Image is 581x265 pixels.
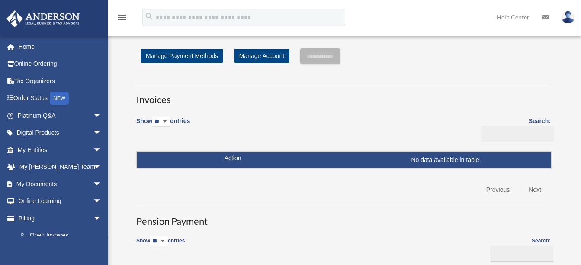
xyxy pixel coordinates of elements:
a: Previous [480,181,516,199]
h3: Pension Payment [136,207,551,228]
a: My Entitiesarrow_drop_down [6,141,115,158]
img: Anderson Advisors Platinum Portal [4,10,82,27]
a: My [PERSON_NAME] Teamarrow_drop_down [6,158,115,176]
a: Online Ordering [6,55,115,73]
span: arrow_drop_down [93,141,110,159]
a: Manage Account [234,49,289,63]
input: Search: [481,126,554,142]
a: Billingarrow_drop_down [6,210,110,227]
h3: Invoices [136,85,551,107]
a: menu [117,15,127,23]
span: $ [26,230,30,241]
a: Manage Payment Methods [141,49,223,63]
label: Search: [478,116,551,142]
img: User Pic [562,11,575,23]
a: Home [6,38,115,55]
a: Online Learningarrow_drop_down [6,193,115,210]
label: Show entries [136,116,190,136]
a: $Open Invoices [12,227,106,245]
i: menu [117,12,127,23]
select: Showentries [150,236,168,246]
a: Order StatusNEW [6,90,115,107]
span: arrow_drop_down [93,193,110,210]
a: My Documentsarrow_drop_down [6,175,115,193]
select: Showentries [152,117,170,127]
div: NEW [50,92,69,105]
label: Search: [488,236,551,262]
span: arrow_drop_down [93,175,110,193]
span: arrow_drop_down [93,124,110,142]
span: arrow_drop_down [93,107,110,125]
a: Digital Productsarrow_drop_down [6,124,115,142]
a: Next [522,181,548,199]
span: arrow_drop_down [93,158,110,176]
label: Show entries [136,236,185,255]
a: Platinum Q&Aarrow_drop_down [6,107,115,124]
input: Search: [490,246,553,262]
span: arrow_drop_down [93,210,110,227]
a: Tax Organizers [6,72,115,90]
td: No data available in table [137,152,551,168]
i: search [144,12,154,21]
